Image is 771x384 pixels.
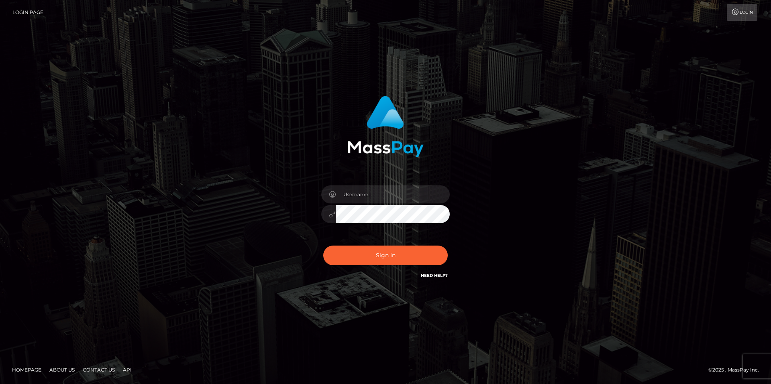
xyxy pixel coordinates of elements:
[323,246,448,265] button: Sign in
[9,364,45,376] a: Homepage
[421,273,448,278] a: Need Help?
[727,4,757,21] a: Login
[12,4,43,21] a: Login Page
[46,364,78,376] a: About Us
[120,364,135,376] a: API
[708,366,765,374] div: © 2025 , MassPay Inc.
[347,96,424,157] img: MassPay Login
[336,185,450,203] input: Username...
[80,364,118,376] a: Contact Us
